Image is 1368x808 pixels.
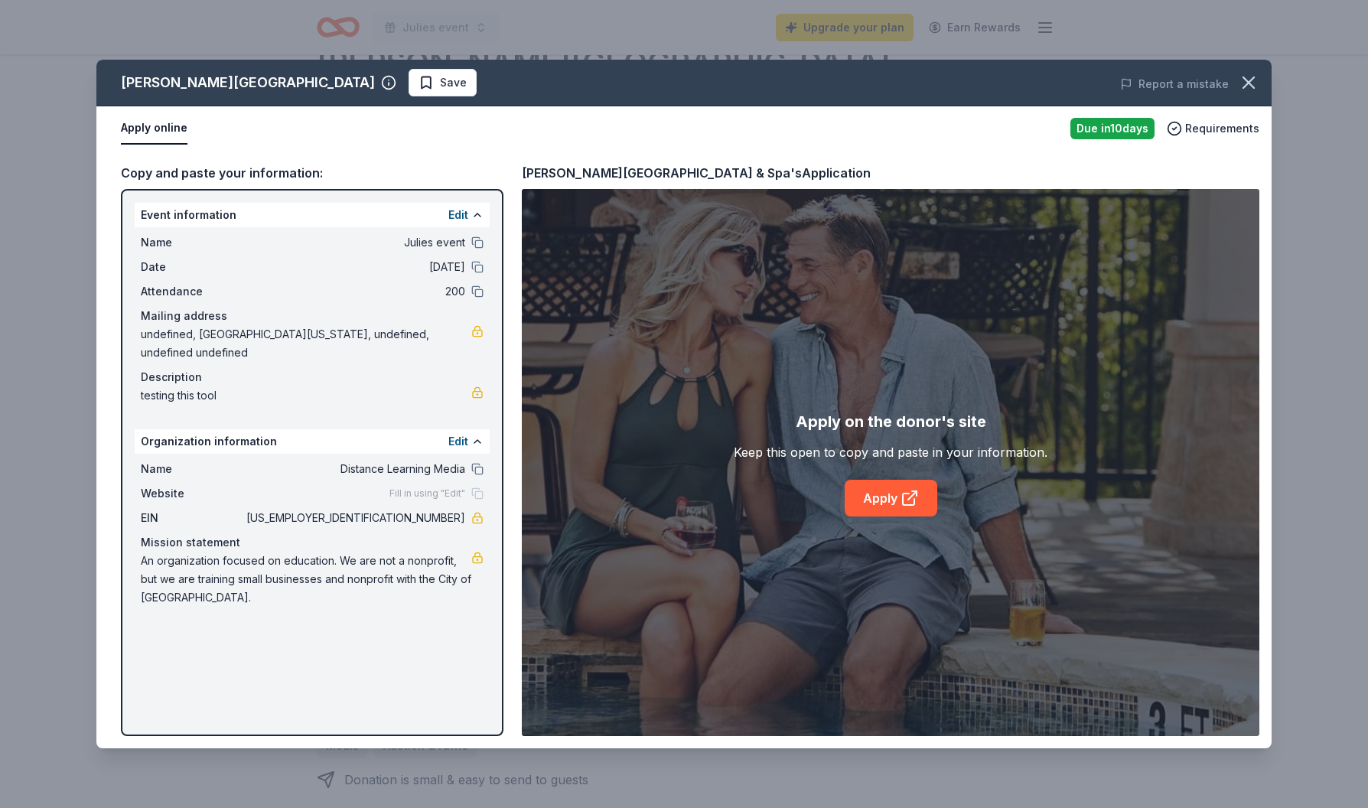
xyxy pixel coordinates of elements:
[389,487,465,500] span: Fill in using "Edit"
[1185,119,1259,138] span: Requirements
[141,552,471,607] span: An organization focused on education. We are not a nonprofit, but we are training small businesse...
[448,432,468,451] button: Edit
[796,409,986,434] div: Apply on the donor's site
[243,258,465,276] span: [DATE]
[243,282,465,301] span: 200
[141,460,243,478] span: Name
[522,163,871,183] div: [PERSON_NAME][GEOGRAPHIC_DATA] & Spa's Application
[1120,75,1229,93] button: Report a mistake
[243,233,465,252] span: Julies event
[1070,118,1155,139] div: Due in 10 days
[141,484,243,503] span: Website
[1167,119,1259,138] button: Requirements
[141,258,243,276] span: Date
[141,368,484,386] div: Description
[135,203,490,227] div: Event information
[243,509,465,527] span: [US_EMPLOYER_IDENTIFICATION_NUMBER]
[141,325,471,362] span: undefined, [GEOGRAPHIC_DATA][US_STATE], undefined, undefined undefined
[121,112,187,145] button: Apply online
[845,480,937,516] a: Apply
[141,386,471,405] span: testing this tool
[448,206,468,224] button: Edit
[409,69,477,96] button: Save
[135,429,490,454] div: Organization information
[141,307,484,325] div: Mailing address
[141,282,243,301] span: Attendance
[734,443,1047,461] div: Keep this open to copy and paste in your information.
[141,533,484,552] div: Mission statement
[141,509,243,527] span: EIN
[141,233,243,252] span: Name
[121,163,503,183] div: Copy and paste your information:
[243,460,465,478] span: Distance Learning Media
[121,70,375,95] div: [PERSON_NAME][GEOGRAPHIC_DATA]
[440,73,467,92] span: Save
